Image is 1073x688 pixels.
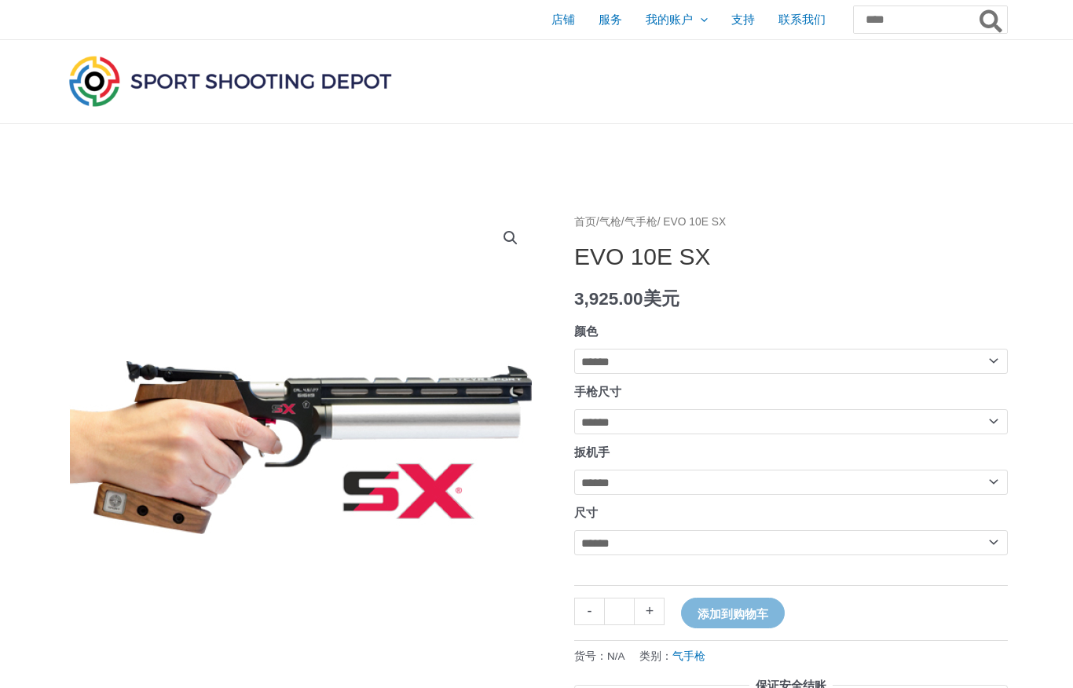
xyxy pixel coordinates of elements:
[574,324,598,338] font: 颜色
[607,650,625,662] font: N/A
[976,6,1007,33] button: 搜索
[778,13,826,26] font: 联系我们
[731,13,755,26] font: 支持
[574,385,621,398] font: 手枪尺寸
[624,216,657,228] a: 气手枪
[574,216,596,228] a: 首页
[635,598,665,625] a: +
[657,216,726,228] font: / EVO 10E SX
[621,216,624,228] font: /
[672,650,705,662] a: 气手枪
[574,650,607,662] font: 货号：
[681,598,785,628] button: 添加到购物车
[639,650,672,662] font: 类别：
[646,603,654,619] font: +
[574,212,1008,232] nav: 面包屑
[574,445,610,459] font: 扳机手
[65,212,536,683] img: EVO 10E SX
[596,216,599,228] font: /
[588,603,592,619] font: -
[599,13,622,26] font: 服务
[574,243,710,269] font: EVO 10E SX
[646,13,693,26] font: 我的账户
[496,224,525,252] a: 查看全屏图片库
[698,607,768,620] font: 添加到购物车
[574,598,604,625] a: -
[604,598,635,625] input: 产品数量
[574,289,643,309] font: 3,925.00
[551,13,575,26] font: 店铺
[65,52,395,110] img: 运动射击站
[574,506,598,519] font: 尺寸
[643,289,679,309] font: 美元
[599,216,621,228] a: 气枪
